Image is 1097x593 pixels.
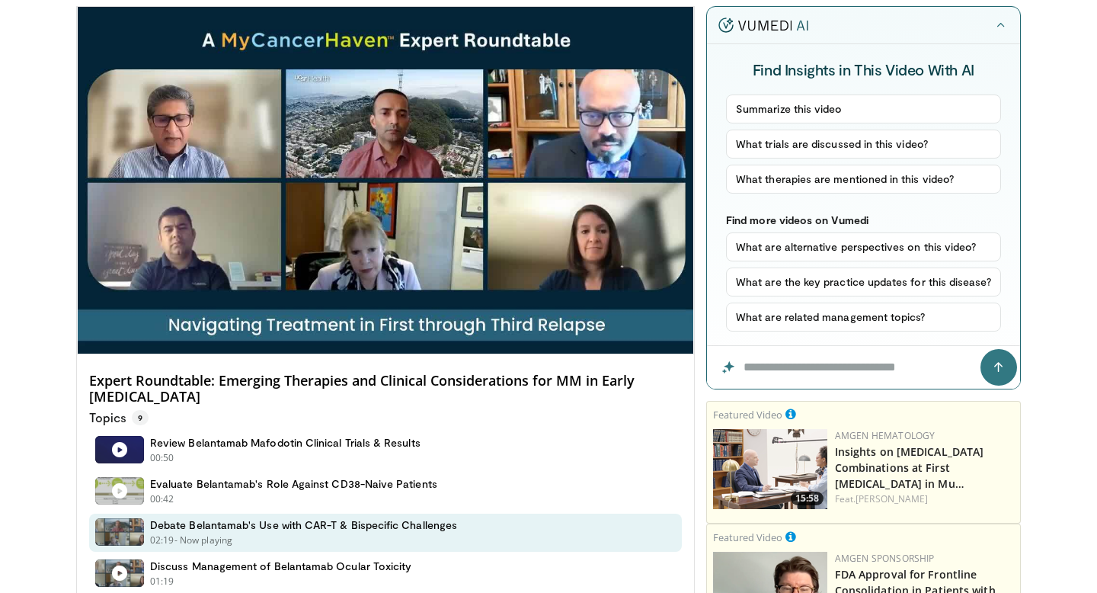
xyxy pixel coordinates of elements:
[726,165,1001,194] button: What therapies are mentioned in this video?
[835,444,984,491] a: Insights on [MEDICAL_DATA] Combinations at First [MEDICAL_DATA] in Mu…
[150,559,411,573] h4: Discuss Management of Belantamab Ocular Toxicity
[150,518,457,532] h4: Debate Belantamab's Use with CAR-T & Bispecific Challenges
[726,303,1001,332] button: What are related management topics?
[726,59,1001,79] h4: Find Insights in This Video With AI
[718,18,808,33] img: vumedi-ai-logo.v2.svg
[150,477,437,491] h4: Evaluate Belantamab's Role Against CD38-Naive Patients
[132,410,149,425] span: 9
[713,408,782,422] small: Featured Video
[713,429,827,509] a: 15:58
[835,492,1014,506] div: Feat.
[713,429,827,509] img: 9d2930a7-d6f2-468a-930e-ee4a3f7aed3e.png.150x105_q85_crop-smart_upscale.png
[726,130,1001,159] button: What trials are discussed in this video?
[150,436,421,450] h4: Review Belantamab Mafodotin Clinical Trials & Results
[89,373,682,405] h4: Expert Roundtable: Emerging Therapies and Clinical Considerations for MM in Early [MEDICAL_DATA]
[174,534,233,547] p: - Now playing
[150,534,174,547] p: 02:19
[713,530,782,544] small: Featured Video
[150,451,174,465] p: 00:50
[791,492,824,505] span: 15:58
[89,410,149,425] p: Topics
[726,232,1001,261] button: What are alternative perspectives on this video?
[835,429,935,442] a: Amgen Hematology
[726,213,1001,226] p: Find more videos on Vumedi
[77,7,694,354] video-js: Video Player
[835,552,935,565] a: Amgen Sponsorship
[150,575,174,588] p: 01:19
[707,346,1020,389] input: Question for the AI
[856,492,928,505] a: [PERSON_NAME]
[150,492,174,506] p: 00:42
[726,95,1001,123] button: Summarize this video
[726,268,1001,296] button: What are the key practice updates for this disease?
